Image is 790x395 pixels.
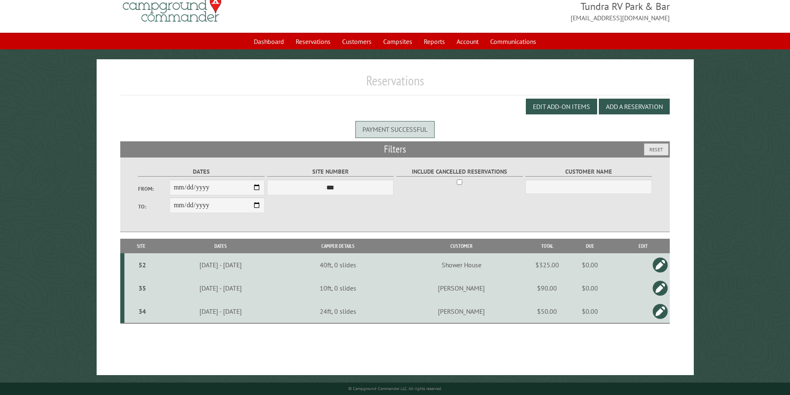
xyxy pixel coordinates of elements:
th: Customer [392,239,530,253]
button: Add a Reservation [599,99,670,114]
a: Account [452,34,484,49]
th: Site [124,239,158,253]
label: To: [138,203,170,211]
label: From: [138,185,170,193]
button: Edit Add-on Items [526,99,597,114]
a: Reservations [291,34,335,49]
div: [DATE] - [DATE] [159,261,282,269]
td: $90.00 [530,276,564,300]
td: $50.00 [530,300,564,323]
td: $0.00 [564,276,616,300]
div: [DATE] - [DATE] [159,284,282,292]
td: 40ft, 0 slides [283,253,392,276]
div: 52 [128,261,157,269]
td: [PERSON_NAME] [392,300,530,323]
div: Payment successful [355,121,435,138]
td: 24ft, 0 slides [283,300,392,323]
th: Camper Details [283,239,392,253]
th: Total [530,239,564,253]
div: [DATE] - [DATE] [159,307,282,315]
th: Edit [616,239,670,253]
td: [PERSON_NAME] [392,276,530,300]
a: Communications [485,34,541,49]
div: 34 [128,307,157,315]
td: $0.00 [564,253,616,276]
a: Campsites [378,34,417,49]
div: 35 [128,284,157,292]
th: Due [564,239,616,253]
a: Customers [337,34,377,49]
label: Customer Name [525,167,652,177]
label: Dates [138,167,265,177]
button: Reset [644,143,668,155]
h2: Filters [120,141,670,157]
td: $325.00 [530,253,564,276]
td: Shower House [392,253,530,276]
label: Site Number [267,167,394,177]
th: Dates [158,239,283,253]
td: $0.00 [564,300,616,323]
a: Dashboard [249,34,289,49]
td: 10ft, 0 slides [283,276,392,300]
a: Reports [419,34,450,49]
h1: Reservations [120,73,670,95]
small: © Campground Commander LLC. All rights reserved. [348,386,442,391]
label: Include Cancelled Reservations [396,167,523,177]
